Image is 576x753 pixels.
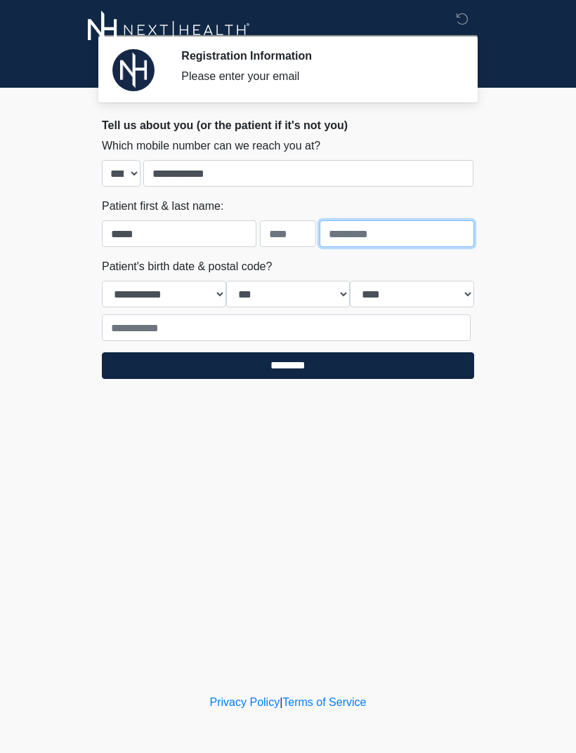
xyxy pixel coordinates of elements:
[102,119,474,132] h2: Tell us about you (or the patient if it's not you)
[102,258,272,275] label: Patient's birth date & postal code?
[102,198,223,215] label: Patient first & last name:
[210,696,280,708] a: Privacy Policy
[102,138,320,154] label: Which mobile number can we reach you at?
[181,68,453,85] div: Please enter your email
[280,696,282,708] a: |
[282,696,366,708] a: Terms of Service
[112,49,155,91] img: Agent Avatar
[88,11,250,49] img: Next-Health Woodland Hills Logo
